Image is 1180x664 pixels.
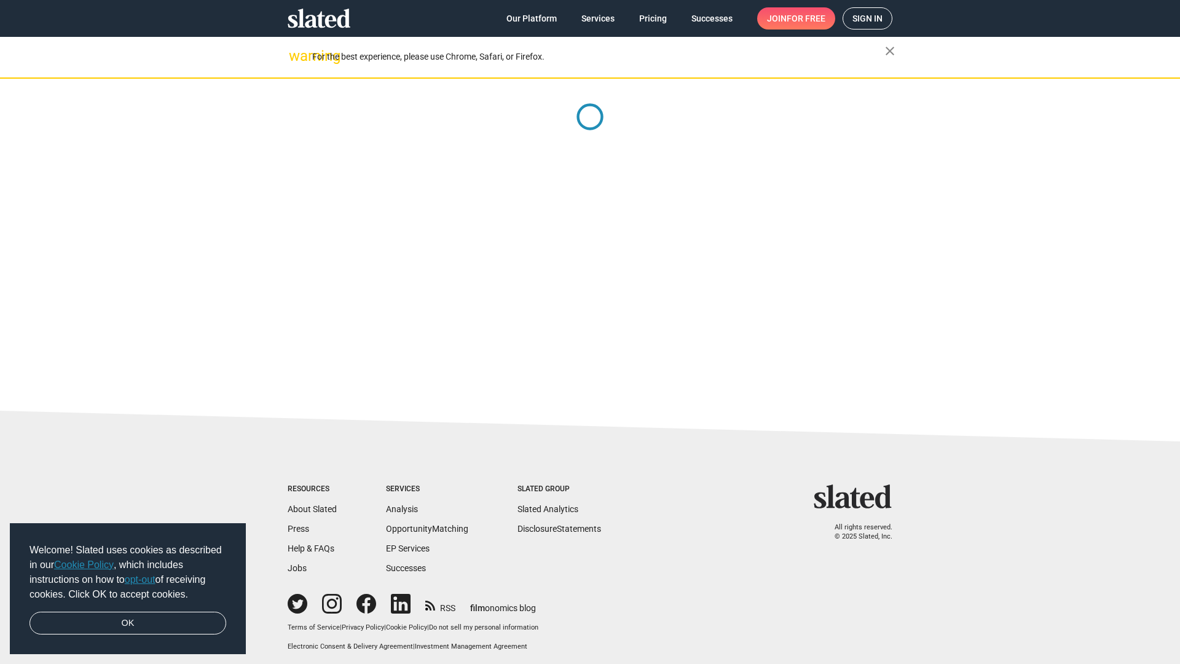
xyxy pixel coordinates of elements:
[10,523,246,655] div: cookieconsent
[581,7,615,30] span: Services
[29,612,226,635] a: dismiss cookie message
[497,7,567,30] a: Our Platform
[125,574,155,585] a: opt-out
[822,523,892,541] p: All rights reserved. © 2025 Slated, Inc.
[427,623,429,631] span: |
[289,49,304,63] mat-icon: warning
[386,563,426,573] a: Successes
[386,524,468,534] a: OpportunityMatching
[429,623,538,633] button: Do not sell my personal information
[288,543,334,553] a: Help & FAQs
[787,7,825,30] span: for free
[506,7,557,30] span: Our Platform
[470,593,536,614] a: filmonomics blog
[517,524,601,534] a: DisclosureStatements
[288,623,340,631] a: Terms of Service
[572,7,624,30] a: Services
[470,603,485,613] span: film
[384,623,386,631] span: |
[757,7,835,30] a: Joinfor free
[682,7,742,30] a: Successes
[386,623,427,631] a: Cookie Policy
[639,7,667,30] span: Pricing
[288,504,337,514] a: About Slated
[340,623,342,631] span: |
[386,504,418,514] a: Analysis
[312,49,885,65] div: For the best experience, please use Chrome, Safari, or Firefox.
[883,44,897,58] mat-icon: close
[517,484,601,494] div: Slated Group
[29,543,226,602] span: Welcome! Slated uses cookies as described in our , which includes instructions on how to of recei...
[413,642,415,650] span: |
[517,504,578,514] a: Slated Analytics
[342,623,384,631] a: Privacy Policy
[386,484,468,494] div: Services
[691,7,733,30] span: Successes
[629,7,677,30] a: Pricing
[425,595,455,614] a: RSS
[767,7,825,30] span: Join
[288,642,413,650] a: Electronic Consent & Delivery Agreement
[288,563,307,573] a: Jobs
[843,7,892,30] a: Sign in
[415,642,527,650] a: Investment Management Agreement
[852,8,883,29] span: Sign in
[386,543,430,553] a: EP Services
[54,559,114,570] a: Cookie Policy
[288,484,337,494] div: Resources
[288,524,309,534] a: Press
